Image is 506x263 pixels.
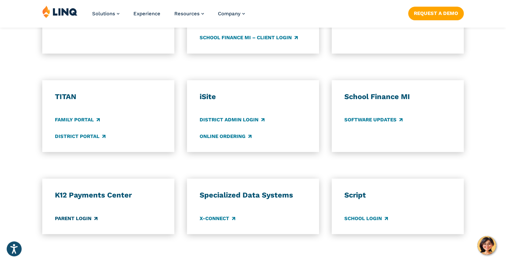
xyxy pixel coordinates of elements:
[344,116,403,124] a: Software Updates
[174,11,200,17] span: Resources
[218,11,245,17] a: Company
[200,191,306,200] h3: Specialized Data Systems
[42,5,78,18] img: LINQ | K‑12 Software
[55,133,105,140] a: District Portal
[200,116,264,124] a: District Admin Login
[477,236,496,255] button: Hello, have a question? Let’s chat.
[344,191,451,200] h3: Script
[133,11,160,17] a: Experience
[55,92,162,101] h3: TITAN
[92,11,119,17] a: Solutions
[55,116,100,124] a: Family Portal
[200,133,252,140] a: Online Ordering
[174,11,204,17] a: Resources
[55,215,97,222] a: Parent Login
[408,5,464,20] nav: Button Navigation
[200,215,235,222] a: X-Connect
[55,191,162,200] h3: K12 Payments Center
[92,11,115,17] span: Solutions
[92,5,245,27] nav: Primary Navigation
[344,92,451,101] h3: School Finance MI
[200,34,298,41] a: School Finance MI – Client Login
[200,92,306,101] h3: iSite
[344,215,388,222] a: School Login
[218,11,241,17] span: Company
[408,7,464,20] a: Request a Demo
